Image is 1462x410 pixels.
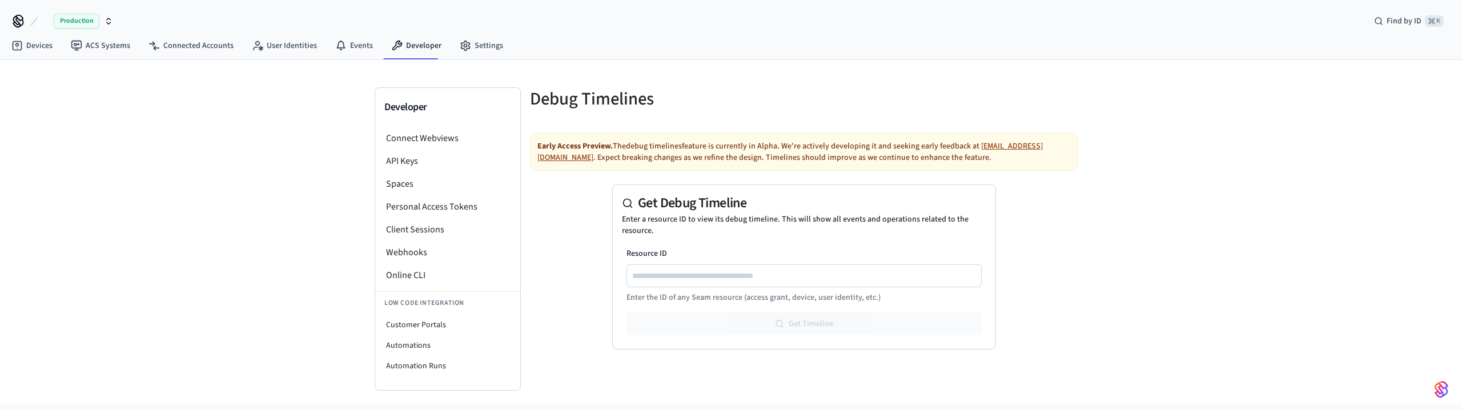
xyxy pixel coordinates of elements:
h5: Debug Timelines [530,87,797,111]
img: SeamLogoGradient.69752ec5.svg [1435,380,1448,399]
label: Resource ID [626,248,667,259]
div: The debug timelines feature is currently in Alpha. We're actively developing it and seeking early... [530,133,1078,171]
li: Online CLI [375,264,520,287]
strong: Early Access Preview. [537,140,613,152]
li: Automations [375,335,520,356]
div: Find by ID⌘ K [1365,11,1453,31]
li: Low Code Integration [375,291,520,315]
a: Settings [451,35,512,56]
h3: Developer [384,99,511,115]
li: Spaces [375,172,520,195]
a: Events [326,35,382,56]
a: [EMAIL_ADDRESS][DOMAIN_NAME] [537,140,1043,163]
h3: Get Debug Timeline [622,196,986,210]
li: Customer Portals [375,315,520,335]
a: User Identities [243,35,326,56]
span: Find by ID [1387,15,1421,27]
li: Webhooks [375,241,520,264]
a: ACS Systems [62,35,139,56]
li: Client Sessions [375,218,520,241]
span: ⌘ K [1425,15,1444,27]
p: Enter the ID of any Seam resource (access grant, device, user identity, etc.) [626,292,982,303]
li: Connect Webviews [375,127,520,150]
a: Connected Accounts [139,35,243,56]
a: Developer [382,35,451,56]
li: Personal Access Tokens [375,195,520,218]
a: Devices [2,35,62,56]
li: Automation Runs [375,356,520,376]
li: API Keys [375,150,520,172]
span: Production [54,14,99,29]
p: Enter a resource ID to view its debug timeline. This will show all events and operations related ... [622,214,986,236]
